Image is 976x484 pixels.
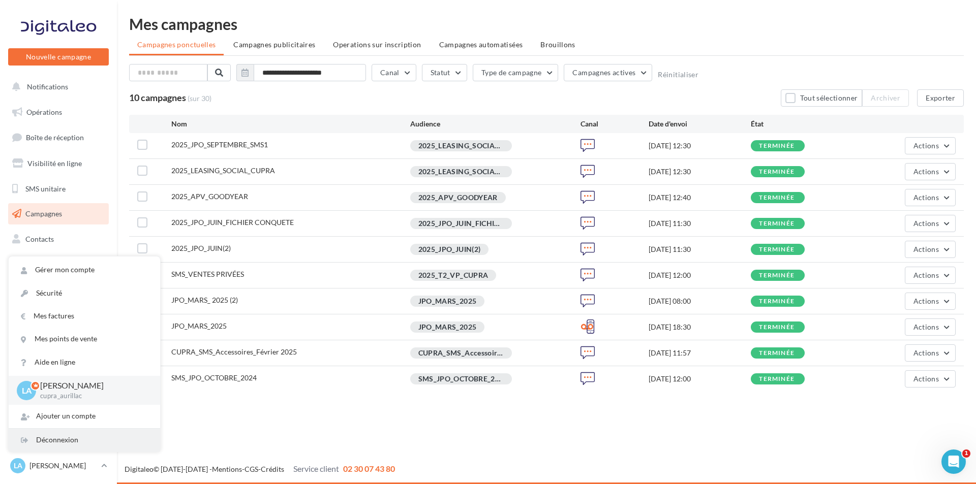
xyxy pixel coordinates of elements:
[759,272,795,279] div: terminée
[781,89,862,107] button: Tout sélectionner
[261,465,284,473] a: Crédits
[6,178,111,200] a: SMS unitaire
[171,244,231,252] span: 2025_JPO_JUIN(2)
[751,119,853,129] div: État
[9,305,160,328] a: Mes factures
[6,254,111,275] a: Médiathèque
[905,318,956,336] button: Actions
[343,464,395,473] span: 02 30 07 43 80
[410,166,512,177] div: 2025_LEASING_SOCIAL_CUPRA
[8,456,109,475] a: La [PERSON_NAME]
[129,92,186,103] span: 10 campagnes
[913,271,939,279] span: Actions
[171,218,294,227] span: 2025_JPO_JUIN_FICHIER CONQUETE
[27,82,68,91] span: Notifications
[40,392,144,401] p: cupra_aurillac
[410,218,512,229] div: 2025_JPO_JUIN_FICHIER CONQUETE
[212,465,242,473] a: Mentions
[333,40,421,49] span: Operations sur inscription
[439,40,523,49] span: Campagnes automatisées
[171,373,257,382] span: SMS_JPO_OCTOBRE_2024
[171,321,227,330] span: JPO_MARS_2025
[171,347,297,356] span: CUPRA_SMS_Accessoires_Février 2025
[26,108,62,116] span: Opérations
[9,259,160,281] a: Gérer mon compte
[905,241,956,258] button: Actions
[410,119,581,129] div: Audience
[862,89,909,107] button: Archiver
[410,192,506,203] div: 2025_APV_GOODYEAR
[29,461,97,471] p: [PERSON_NAME]
[422,64,467,81] button: Statut
[905,189,956,206] button: Actions
[293,464,339,473] span: Service client
[6,229,111,250] a: Contacts
[759,195,795,201] div: terminée
[649,270,751,280] div: [DATE] 12:00
[171,119,410,129] div: Nom
[913,193,939,202] span: Actions
[649,167,751,177] div: [DATE] 12:30
[759,376,795,382] div: terminée
[759,350,795,357] div: terminée
[125,465,154,473] a: Digitaleo
[913,374,939,383] span: Actions
[245,465,258,473] a: CGS
[913,245,939,253] span: Actions
[905,293,956,310] button: Actions
[410,140,512,151] div: 2025_LEASING_SOCIAL_CUPRA
[9,351,160,374] a: Aide en ligne
[913,141,939,150] span: Actions
[759,169,795,175] div: terminée
[6,304,111,334] a: PLV et print personnalisable
[8,48,109,66] button: Nouvelle campagne
[905,163,956,180] button: Actions
[410,270,497,281] div: 2025_T2_VP_CUPRA
[171,296,238,304] span: JPO_MARS_ 2025 (2)
[649,119,751,129] div: Date d'envoi
[941,449,966,474] iframe: Intercom live chat
[649,141,751,151] div: [DATE] 12:30
[658,71,698,79] button: Réinitialiser
[905,370,956,388] button: Actions
[171,140,268,149] span: 2025_JPO_SEPTEMBRE_SMS1
[25,184,66,192] span: SMS unitaire
[913,167,939,176] span: Actions
[917,89,964,107] button: Exporter
[129,16,964,31] div: Mes campagnes
[649,374,751,384] div: [DATE] 12:00
[9,429,160,451] div: Déconnexion
[188,93,211,104] span: (sur 30)
[410,244,489,255] div: 2025_JPO_JUIN(2)
[649,348,751,358] div: [DATE] 11:57
[962,449,970,458] span: 1
[905,137,956,154] button: Actions
[26,133,84,142] span: Boîte de réception
[649,244,751,254] div: [DATE] 11:30
[540,40,575,49] span: Brouillons
[913,348,939,357] span: Actions
[6,279,111,300] a: Calendrier
[759,143,795,149] div: terminée
[649,296,751,306] div: [DATE] 08:00
[913,219,939,228] span: Actions
[40,380,144,392] p: [PERSON_NAME]
[410,347,512,359] div: CUPRA_SMS_Accessoires_Février
[410,321,485,333] div: JPO_MARS_2025
[22,384,32,396] span: La
[581,119,649,129] div: Canal
[6,153,111,174] a: Visibilité en ligne
[572,68,635,77] span: Campagnes actives
[6,102,111,123] a: Opérations
[6,338,111,368] a: Campagnes DataOnDemand
[9,328,160,350] a: Mes points de vente
[759,246,795,253] div: terminée
[410,373,512,384] div: SMS_JPO_OCTOBRE_2024
[233,40,315,49] span: Campagnes publicitaires
[372,64,416,81] button: Canal
[410,296,485,307] div: JPO_MARS_2025
[759,324,795,331] div: terminée
[905,344,956,362] button: Actions
[564,64,652,81] button: Campagnes actives
[905,215,956,232] button: Actions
